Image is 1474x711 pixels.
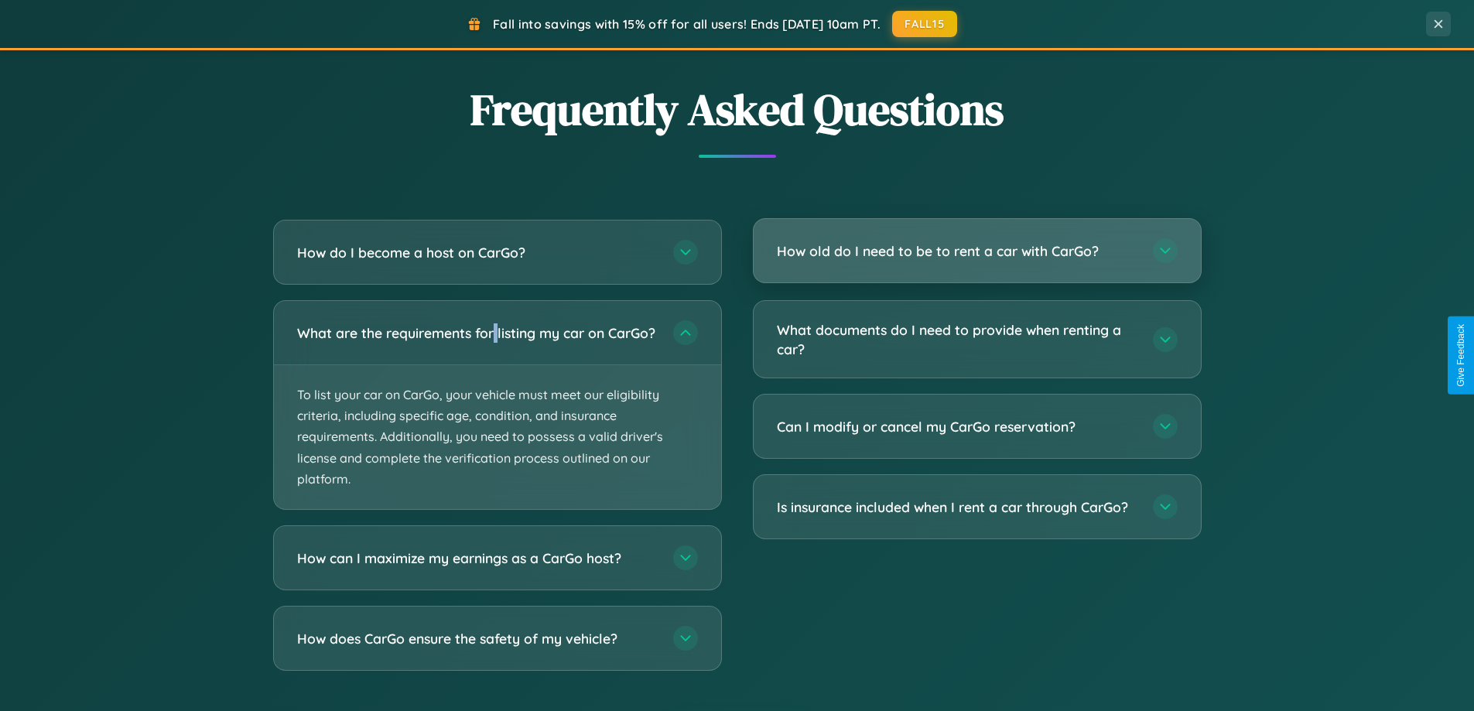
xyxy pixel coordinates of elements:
[493,16,881,32] span: Fall into savings with 15% off for all users! Ends [DATE] 10am PT.
[273,80,1202,139] h2: Frequently Asked Questions
[274,365,721,509] p: To list your car on CarGo, your vehicle must meet our eligibility criteria, including specific ag...
[297,629,658,648] h3: How does CarGo ensure the safety of my vehicle?
[1455,324,1466,387] div: Give Feedback
[777,320,1137,358] h3: What documents do I need to provide when renting a car?
[892,11,957,37] button: FALL15
[297,323,658,343] h3: What are the requirements for listing my car on CarGo?
[777,497,1137,517] h3: Is insurance included when I rent a car through CarGo?
[297,243,658,262] h3: How do I become a host on CarGo?
[777,417,1137,436] h3: Can I modify or cancel my CarGo reservation?
[777,241,1137,261] h3: How old do I need to be to rent a car with CarGo?
[297,549,658,568] h3: How can I maximize my earnings as a CarGo host?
